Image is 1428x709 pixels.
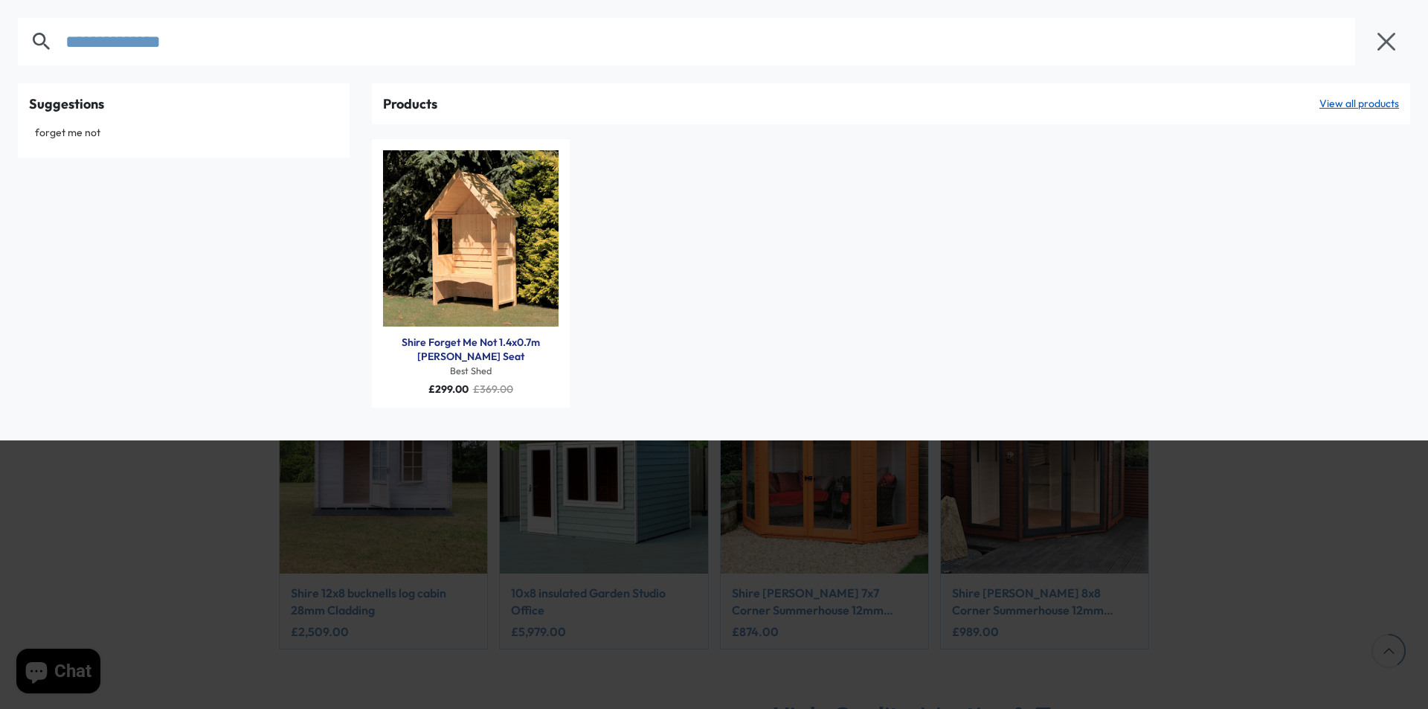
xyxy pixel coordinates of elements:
[428,382,469,396] span: £299.00
[383,94,437,113] div: Products
[383,150,559,327] a: Products: Shire Forget Me Not 1.4x0.7m Arbour Seat
[383,365,559,378] div: Best Shed
[29,122,338,144] a: forget me not
[383,336,559,365] a: Shire Forget Me Not 1.4x0.7m [PERSON_NAME] Seat
[1319,97,1399,112] a: View all products
[473,382,513,396] span: £369.00
[383,150,559,327] img: Shire Forget Me Not 1.4x0.7m Arbour Seat - Best Shed
[383,336,559,365] div: Shire Forget Me Not 1.4x0.7m Arbour Seat
[29,94,338,113] div: Suggestions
